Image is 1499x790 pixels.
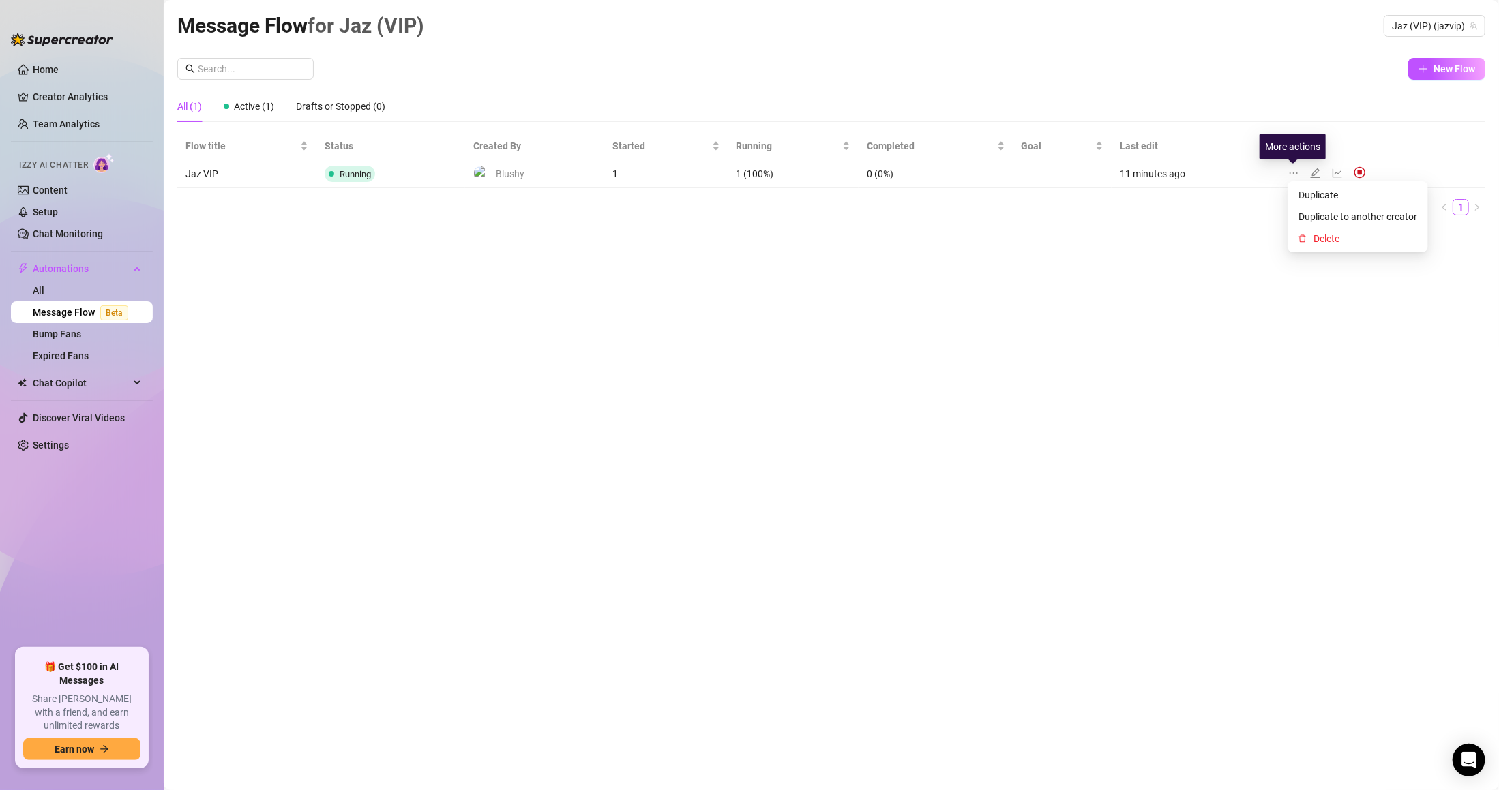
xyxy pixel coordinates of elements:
span: Duplicate [1298,187,1417,202]
li: Next Page [1469,199,1485,215]
img: Chat Copilot [18,378,27,388]
article: Message Flow [177,10,424,42]
a: Chat Monitoring [33,228,103,239]
a: Content [33,185,68,196]
img: logo-BBDzfeDw.svg [11,33,113,46]
span: Running [340,169,371,179]
span: right [1473,203,1481,211]
span: Delete [1314,231,1417,246]
span: Flow title [185,138,297,153]
a: Creator Analytics [33,86,142,108]
span: Running [737,138,840,153]
span: thunderbolt [18,263,29,274]
img: AI Chatter [93,153,115,173]
th: Goal [1013,133,1112,159]
div: More actions [1260,134,1326,159]
a: All [33,285,44,296]
span: Blushy [496,166,524,181]
span: Goal [1022,138,1093,153]
li: Previous Page [1436,199,1453,215]
span: team [1470,22,1478,30]
span: New Flow [1434,63,1475,74]
th: Created By [465,133,604,159]
span: search [185,64,195,74]
a: Setup [33,207,58,217]
span: Earn now [55,744,94,755]
div: Drafts or Stopped (0) [296,99,385,114]
a: Settings [33,440,69,451]
th: Status [316,133,465,159]
span: Started [612,138,709,153]
span: Beta [100,305,128,320]
span: Active (1) [234,101,274,112]
li: 1 [1453,199,1469,215]
a: Team Analytics [33,119,100,130]
th: Completed [859,133,1013,159]
span: left [1440,203,1449,211]
span: plus [1419,64,1428,74]
th: Running [728,133,859,159]
span: arrow-right [100,744,109,754]
td: 0 (0%) [859,159,1013,188]
span: line-chart [1332,168,1343,179]
span: delete [1298,234,1308,243]
a: Message FlowBeta [33,307,134,318]
a: 1 [1453,200,1468,215]
span: Jaz (VIP) (jazvip) [1392,16,1477,36]
span: Share [PERSON_NAME] with a friend, and earn unlimited rewards [23,693,140,733]
td: 1 [604,159,728,188]
th: Last edit [1112,133,1280,159]
span: ellipsis [1288,168,1299,179]
span: 🎁 Get $100 in AI Messages [23,660,140,687]
span: for Jaz (VIP) [308,14,424,37]
td: 1 (100%) [728,159,859,188]
span: Duplicate to another creator [1298,209,1417,224]
span: Last edit [1120,138,1261,153]
th: Started [604,133,728,159]
a: Home [33,64,59,75]
span: edit [1310,168,1321,179]
a: Discover Viral Videos [33,412,125,423]
span: Izzy AI Chatter [19,159,88,172]
th: Flow title [177,133,316,159]
span: Automations [33,258,130,279]
a: Bump Fans [33,329,81,339]
button: right [1469,199,1485,215]
div: All (1) [177,99,202,114]
a: Expired Fans [33,350,89,361]
span: Completed [867,138,994,153]
span: Chat Copilot [33,372,130,394]
img: Blushy [474,166,490,181]
input: Search... [198,61,306,76]
td: Jaz VIP [177,159,316,188]
div: Open Intercom Messenger [1453,744,1485,776]
td: — [1013,159,1112,188]
button: left [1436,199,1453,215]
button: New Flow [1408,58,1485,80]
button: Earn nowarrow-right [23,738,140,760]
td: 11 minutes ago [1112,159,1280,188]
img: svg%3e [1354,166,1366,179]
